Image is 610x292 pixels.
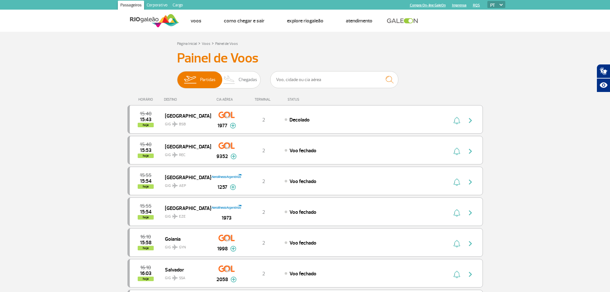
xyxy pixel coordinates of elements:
span: REC [179,152,185,158]
span: 1998 [217,245,228,253]
span: 2025-09-24 15:54:00 [140,210,151,214]
div: DESTINO [164,97,211,102]
img: seta-direita-painel-voo.svg [467,209,474,217]
span: Salvador [165,265,206,274]
span: GYN [179,245,186,250]
span: 2 [262,178,265,185]
span: BSB [179,121,186,127]
span: 1977 [217,122,227,129]
span: Voo fechado [289,209,316,215]
a: Compra On-line GaleOn [410,3,446,7]
span: 2 [262,209,265,215]
img: sino-painel-voo.svg [453,240,460,247]
span: EZE [179,214,186,220]
img: destiny_airplane.svg [172,152,178,157]
span: Goiania [165,235,206,243]
img: mais-info-painel-voo.svg [230,184,236,190]
span: AEP [179,183,186,189]
h3: Painel de Voos [177,50,433,66]
img: slider-embarque [180,71,200,88]
span: 2025-09-24 16:03:37 [140,271,151,276]
span: GIG [165,241,206,250]
span: 2025-09-24 15:58:42 [140,240,151,245]
img: seta-direita-painel-voo.svg [467,271,474,278]
img: destiny_airplane.svg [172,183,178,188]
a: Passageiros [118,1,144,11]
img: sino-painel-voo.svg [453,209,460,217]
img: seta-direita-painel-voo.svg [467,147,474,155]
span: hoje [138,246,154,250]
img: destiny_airplane.svg [172,121,178,127]
span: GIG [165,179,206,189]
span: 2025-09-24 15:54:00 [140,179,151,183]
span: 2025-09-24 15:40:00 [140,142,151,147]
a: Voos [202,41,210,46]
span: 2025-09-24 15:55:00 [140,173,151,178]
span: hoje [138,184,154,189]
a: Explore RIOgaleão [287,18,323,24]
span: 2 [262,271,265,277]
span: GIG [165,118,206,127]
span: GIG [165,149,206,158]
span: [GEOGRAPHIC_DATA] [165,173,206,181]
a: Como chegar e sair [224,18,264,24]
img: destiny_airplane.svg [172,214,178,219]
div: TERMINAL [243,97,284,102]
span: Voo fechado [289,240,316,246]
span: SSA [179,275,185,281]
a: Imprensa [452,3,467,7]
span: Partidas [200,71,216,88]
span: 2 [262,147,265,154]
span: GIG [165,272,206,281]
span: Decolado [289,117,310,123]
img: mais-info-painel-voo.svg [231,154,237,159]
span: 9352 [216,153,228,160]
span: Voo fechado [289,178,316,185]
a: > [212,39,214,47]
img: sino-painel-voo.svg [453,147,460,155]
img: slider-desembarque [220,71,239,88]
input: Voo, cidade ou cia aérea [270,71,398,88]
span: [GEOGRAPHIC_DATA] [165,142,206,151]
button: Abrir recursos assistivos. [597,78,610,92]
img: destiny_airplane.svg [172,245,178,250]
span: GIG [165,210,206,220]
span: Voo fechado [289,271,316,277]
span: 2025-09-24 15:43:31 [140,117,151,122]
div: Plugin de acessibilidade da Hand Talk. [597,64,610,92]
a: Atendimento [346,18,372,24]
span: hoje [138,277,154,281]
span: hoje [138,154,154,158]
span: 2 [262,240,265,246]
a: > [198,39,200,47]
img: seta-direita-painel-voo.svg [467,178,474,186]
span: Chegadas [239,71,257,88]
a: Voos [191,18,201,24]
img: mais-info-painel-voo.svg [230,123,236,129]
img: destiny_airplane.svg [172,275,178,280]
img: mais-info-painel-voo.svg [230,246,236,252]
span: 2025-09-24 16:10:00 [140,265,151,270]
div: STATUS [284,97,337,102]
span: 2058 [216,276,228,283]
a: Cargo [170,1,185,11]
a: Página Inicial [177,41,197,46]
div: HORÁRIO [129,97,164,102]
a: Corporativo [144,1,170,11]
span: 2025-09-24 15:55:00 [140,204,151,208]
img: seta-direita-painel-voo.svg [467,240,474,247]
button: Abrir tradutor de língua de sinais. [597,64,610,78]
a: RQS [473,3,480,7]
div: CIA AÉREA [211,97,243,102]
span: 2025-09-24 15:53:00 [140,148,151,153]
img: mais-info-painel-voo.svg [231,277,237,282]
img: seta-direita-painel-voo.svg [467,117,474,124]
span: hoje [138,215,154,220]
span: [GEOGRAPHIC_DATA] [165,112,206,120]
span: 2025-09-24 16:10:00 [140,235,151,239]
span: 1257 [217,183,227,191]
span: [GEOGRAPHIC_DATA] [165,204,206,212]
img: sino-painel-voo.svg [453,117,460,124]
img: sino-painel-voo.svg [453,271,460,278]
span: 1973 [222,214,232,222]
